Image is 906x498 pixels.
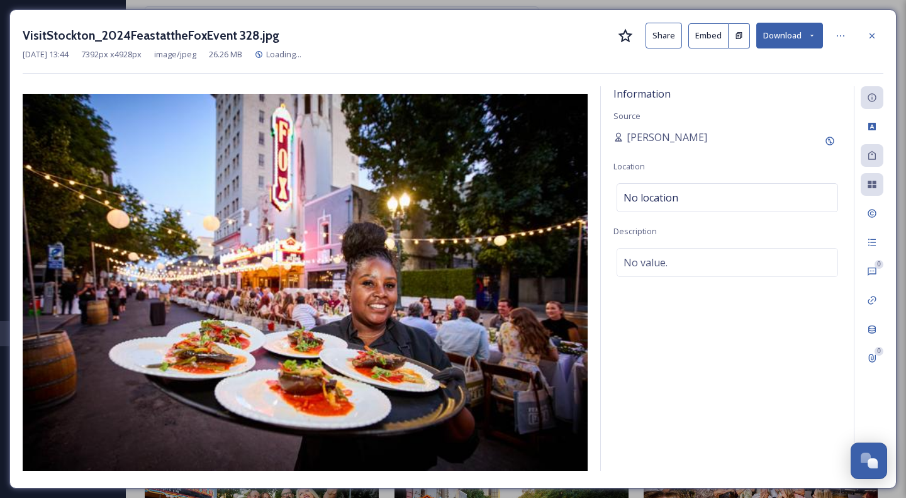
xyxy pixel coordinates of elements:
[23,26,279,45] h3: VisitStockton_2024FeastattheFoxEvent 328.jpg
[624,255,668,270] span: No value.
[266,48,301,60] span: Loading...
[851,443,887,479] button: Open Chat
[613,87,671,101] span: Information
[875,260,883,269] div: 0
[627,130,707,145] span: [PERSON_NAME]
[624,190,678,205] span: No location
[81,48,142,60] span: 7392 px x 4928 px
[23,48,69,60] span: [DATE] 13:44
[613,161,645,172] span: Location
[613,110,640,122] span: Source
[688,23,729,48] button: Embed
[23,94,588,471] img: 4d8e56a5-cfd1-4094-b2c4-8b83e8f2ed49.jpg
[646,23,682,48] button: Share
[209,48,242,60] span: 26.26 MB
[756,23,823,48] button: Download
[875,347,883,356] div: 0
[154,48,196,60] span: image/jpeg
[613,225,657,237] span: Description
